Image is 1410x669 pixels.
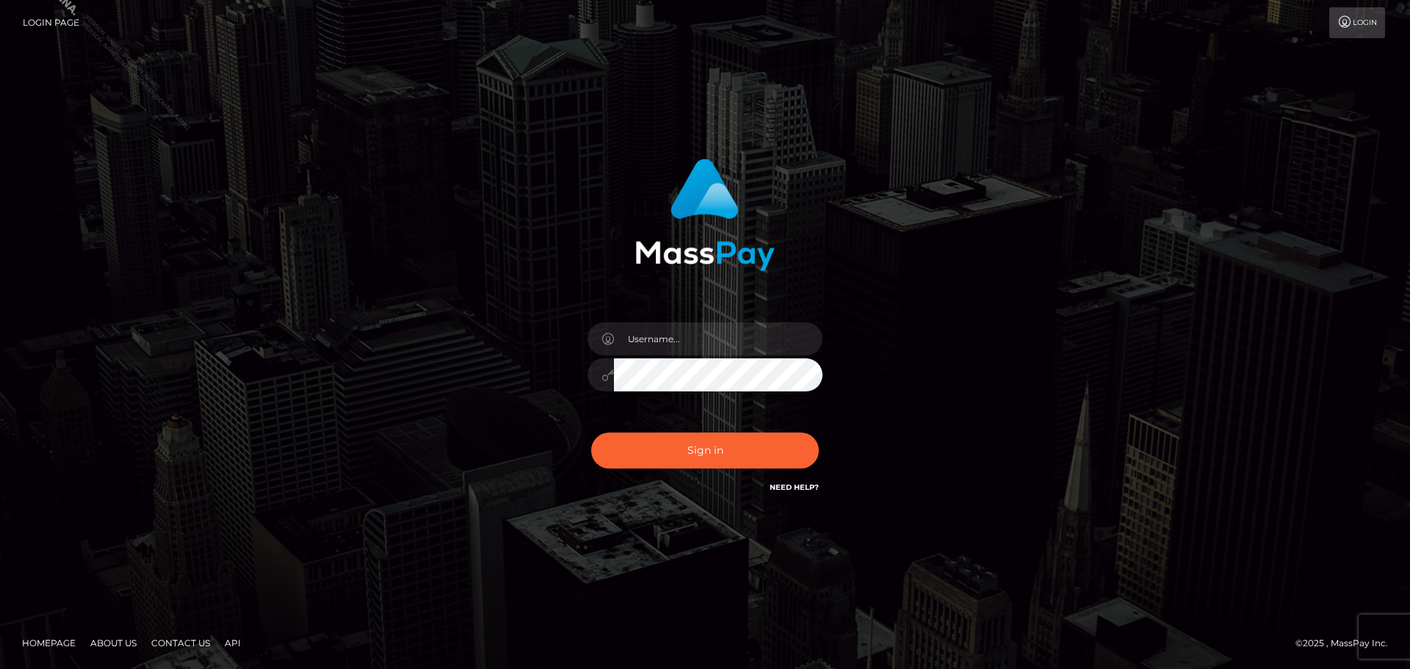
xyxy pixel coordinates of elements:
[84,632,142,654] a: About Us
[614,322,822,355] input: Username...
[16,632,82,654] a: Homepage
[1329,7,1385,38] a: Login
[591,433,819,469] button: Sign in
[770,482,819,492] a: Need Help?
[219,632,247,654] a: API
[145,632,216,654] a: Contact Us
[635,159,775,271] img: MassPay Login
[1295,635,1399,651] div: © 2025 , MassPay Inc.
[23,7,79,38] a: Login Page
